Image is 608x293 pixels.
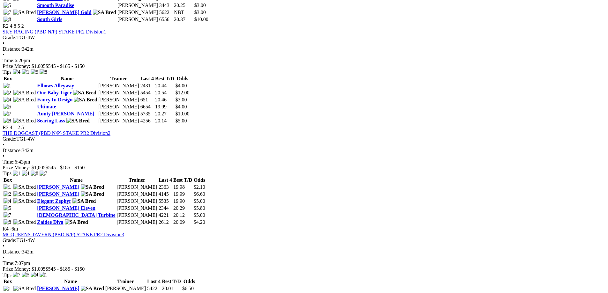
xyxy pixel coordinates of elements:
[116,184,158,190] td: [PERSON_NAME]
[173,219,193,225] td: 20.09
[4,279,12,284] span: Box
[155,83,175,89] td: 20.44
[4,10,11,15] img: 7
[3,148,22,153] span: Distance:
[194,219,205,225] span: $4.20
[194,191,205,197] span: $6.60
[173,191,193,197] td: 19.99
[3,226,9,231] span: R4
[37,111,94,116] a: Aunty [PERSON_NAME]
[37,212,115,218] a: [DEMOGRAPHIC_DATA] Turbine
[37,76,97,82] th: Name
[3,23,9,29] span: R2
[155,118,175,124] td: 20.14
[37,191,79,197] a: [PERSON_NAME]
[4,90,11,96] img: 2
[4,83,11,89] img: 1
[182,286,194,291] span: $6.50
[65,219,88,225] img: SA Bred
[4,205,11,211] img: 5
[3,266,605,272] div: Prize Money: $1,005
[173,212,193,218] td: 20.12
[13,184,36,190] img: SA Bred
[13,10,36,15] img: SA Bred
[4,177,12,183] span: Box
[116,177,158,183] th: Trainer
[4,76,12,81] span: Box
[117,16,158,23] td: [PERSON_NAME]
[37,184,79,190] a: [PERSON_NAME]
[3,63,605,69] div: Prize Money: $1,005
[66,118,90,124] img: SA Bred
[3,69,11,75] span: Tips
[40,171,47,176] img: 7
[159,2,173,9] td: 3443
[13,198,36,204] img: SA Bred
[98,104,139,110] td: [PERSON_NAME]
[117,2,158,9] td: [PERSON_NAME]
[31,272,38,278] img: 4
[37,83,74,88] a: Elbows Alleyway
[158,177,172,183] th: Last 4
[176,118,187,123] span: $5.00
[176,97,187,102] span: $3.00
[175,76,190,82] th: Odds
[176,83,187,88] span: $4.00
[98,97,139,103] td: [PERSON_NAME]
[3,58,15,63] span: Time:
[31,69,38,75] img: 5
[10,226,18,231] span: -6m
[4,212,11,218] img: 7
[116,205,158,211] td: [PERSON_NAME]
[72,198,96,204] img: SA Bred
[158,212,172,218] td: 4221
[13,69,20,75] img: 4
[176,104,187,109] span: $4.00
[158,198,172,204] td: 5535
[3,136,605,142] div: TG1-4W
[140,76,154,82] th: Last 4
[3,46,605,52] div: 342m
[174,16,193,23] td: 20.37
[3,35,17,40] span: Grade:
[3,260,605,266] div: 7:07pm
[3,255,4,260] span: •
[116,191,158,197] td: [PERSON_NAME]
[140,97,154,103] td: 651
[22,272,29,278] img: 5
[140,90,154,96] td: 5454
[158,205,172,211] td: 2344
[155,111,175,117] td: 20.27
[37,3,74,8] a: Smooth Paradise
[37,104,56,109] a: Ultimate
[155,90,175,96] td: 20.54
[13,118,36,124] img: SA Bred
[4,286,11,291] img: 1
[4,104,11,110] img: 5
[159,16,173,23] td: 6556
[13,191,36,197] img: SA Bred
[37,205,95,211] a: [PERSON_NAME] Eleven
[37,90,71,95] a: Our Baby Tiger
[81,191,104,197] img: SA Bred
[13,219,36,225] img: SA Bred
[194,184,205,190] span: $2.10
[3,260,15,266] span: Time:
[46,266,85,272] span: $545 - $185 - $150
[3,35,605,40] div: TG1-4W
[173,177,193,183] th: Best T/D
[37,10,91,15] a: [PERSON_NAME] Gold
[3,249,605,255] div: 342m
[194,212,205,218] span: $5.00
[3,159,15,165] span: Time:
[158,184,172,190] td: 2363
[81,286,104,291] img: SA Bred
[81,184,104,190] img: SA Bred
[3,238,17,243] span: Grade:
[116,219,158,225] td: [PERSON_NAME]
[173,198,193,204] td: 19.90
[194,10,206,15] span: $3.00
[37,219,63,225] a: Zaidee Diva
[4,198,11,204] img: 4
[4,191,11,197] img: 2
